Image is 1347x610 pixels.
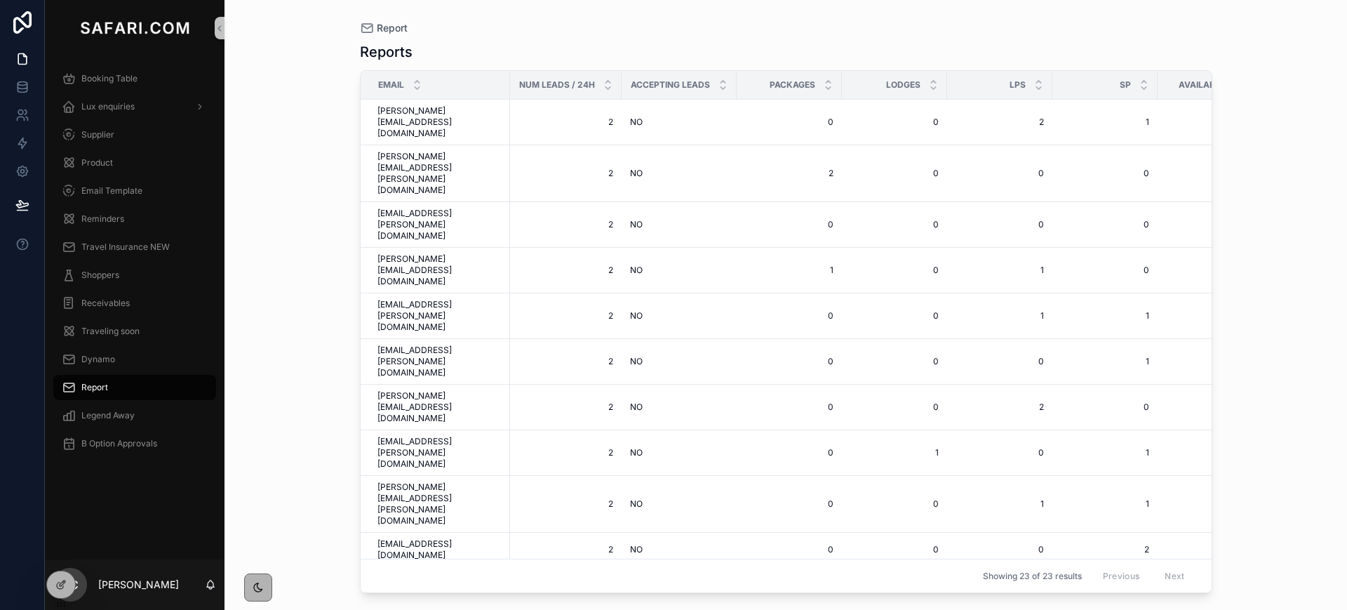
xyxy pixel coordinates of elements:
a: 2 [956,117,1044,128]
a: 1 [1061,310,1149,321]
a: [PERSON_NAME][EMAIL_ADDRESS][DOMAIN_NAME] [377,105,502,139]
a: 0 [745,544,833,555]
span: 1 [1166,356,1254,367]
span: [EMAIL_ADDRESS][PERSON_NAME][DOMAIN_NAME] [377,436,502,470]
a: NO [630,117,728,128]
span: 2 [518,544,613,555]
span: Packages [770,79,815,91]
span: Travel Insurance NEW [81,241,170,253]
a: 1 [956,310,1044,321]
a: Travel Insurance NEW [53,234,216,260]
span: 2 [745,168,833,179]
a: Supplier [53,122,216,147]
a: 0 [850,544,939,555]
a: 1 [1166,219,1254,230]
a: 0 [1061,265,1149,276]
span: Dynamo [81,354,115,365]
a: 2 [518,402,613,413]
span: [PERSON_NAME][EMAIL_ADDRESS][PERSON_NAME][DOMAIN_NAME] [377,151,502,196]
a: NO [630,219,728,230]
span: 2 [518,356,613,367]
span: 0 [745,310,833,321]
a: Product [53,150,216,175]
span: Supplier [81,129,114,140]
span: NO [630,117,643,128]
span: NO [630,168,643,179]
span: Legend Away [81,410,135,421]
span: Reminders [81,213,124,225]
span: Report [377,21,408,35]
a: Legend Away [53,403,216,428]
span: 0 [1166,447,1254,458]
a: [PERSON_NAME][EMAIL_ADDRESS][PERSON_NAME][DOMAIN_NAME] [377,482,502,526]
span: SP [1120,79,1131,91]
span: 2 [518,447,613,458]
a: NO [630,265,728,276]
span: Availability [1179,79,1236,91]
a: 0 [850,402,939,413]
a: 0 [850,310,939,321]
a: 2 [518,117,613,128]
a: 1 [850,447,939,458]
a: 0 [850,117,939,128]
span: 1 [956,498,1044,510]
img: App logo [77,17,192,39]
a: 2 [518,168,613,179]
a: 0 [956,544,1044,555]
a: 0 [745,117,833,128]
a: [PERSON_NAME][EMAIL_ADDRESS][DOMAIN_NAME] [377,253,502,287]
a: 1 [745,265,833,276]
a: [EMAIL_ADDRESS][PERSON_NAME][DOMAIN_NAME] [377,208,502,241]
a: 0 [1166,498,1254,510]
a: [PERSON_NAME][EMAIL_ADDRESS][DOMAIN_NAME] [377,390,502,424]
span: 2 [956,402,1044,413]
span: Traveling soon [81,326,140,337]
span: NO [630,356,643,367]
span: Booking Table [81,73,138,84]
span: 2 [518,219,613,230]
a: 0 [745,498,833,510]
span: Lodges [886,79,920,91]
span: NO [630,402,643,413]
a: 0 [1166,544,1254,555]
a: 0 [745,356,833,367]
a: NO [630,402,728,413]
a: B Option Approvals [53,431,216,456]
a: NO [630,356,728,367]
span: B Option Approvals [81,438,157,449]
span: Lux enquiries [81,101,135,112]
a: Dynamo [53,347,216,372]
span: NO [630,447,643,458]
span: ACCEPTING LEADS [631,79,710,91]
span: LPS [1010,79,1026,91]
a: 0 [850,219,939,230]
a: 0 [745,402,833,413]
a: 1 [1061,117,1149,128]
a: NO [630,310,728,321]
span: Report [81,382,108,393]
a: NO [630,544,728,555]
span: 1 [1061,356,1149,367]
a: 0 [956,168,1044,179]
a: 2 [518,498,613,510]
a: [EMAIL_ADDRESS][PERSON_NAME][DOMAIN_NAME] [377,299,502,333]
span: 2 [518,310,613,321]
a: 0 [850,498,939,510]
span: 1 [1061,498,1149,510]
a: 0 [850,168,939,179]
a: 0 [1061,168,1149,179]
a: 0 [956,219,1044,230]
span: 1 [956,265,1044,276]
